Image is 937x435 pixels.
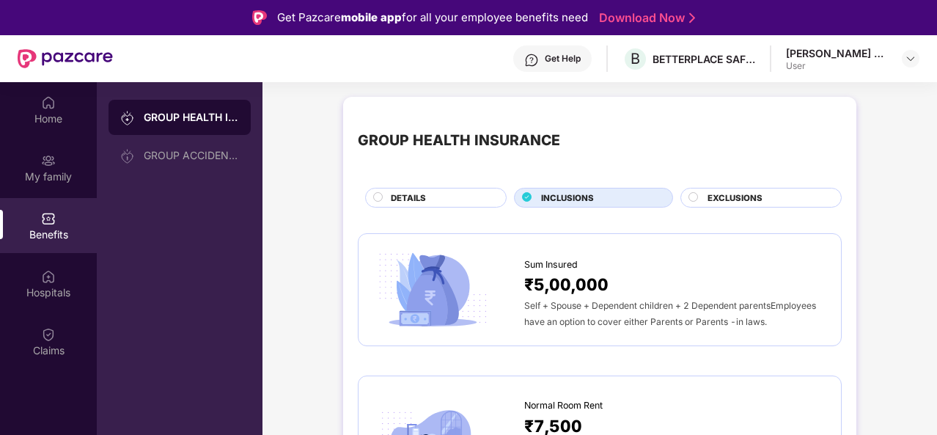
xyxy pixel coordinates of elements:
span: B [631,50,640,67]
img: New Pazcare Logo [18,49,113,68]
div: GROUP HEALTH INSURANCE [144,110,239,125]
span: Normal Room Rent [524,398,603,413]
span: INCLUSIONS [541,191,594,205]
div: GROUP ACCIDENTAL INSURANCE [144,150,239,161]
img: Stroke [689,10,695,26]
img: svg+xml;base64,PHN2ZyBpZD0iQmVuZWZpdHMiIHhtbG5zPSJodHRwOi8vd3d3LnczLm9yZy8yMDAwL3N2ZyIgd2lkdGg9Ij... [41,211,56,226]
span: EXCLUSIONS [708,191,763,205]
strong: mobile app [341,10,402,24]
img: icon [373,249,492,332]
span: Sum Insured [524,257,578,272]
span: DETAILS [391,191,426,205]
img: svg+xml;base64,PHN2ZyBpZD0iSG9tZSIgeG1sbnM9Imh0dHA6Ly93d3cudzMub3JnLzIwMDAvc3ZnIiB3aWR0aD0iMjAiIG... [41,95,56,110]
div: Get Pazcare for all your employee benefits need [277,9,588,26]
img: svg+xml;base64,PHN2ZyBpZD0iSG9zcGl0YWxzIiB4bWxucz0iaHR0cDovL3d3dy53My5vcmcvMjAwMC9zdmciIHdpZHRoPS... [41,269,56,284]
span: ₹5,00,000 [524,271,609,297]
span: Self + Spouse + Dependent children + 2 Dependent parentsEmployees have an option to cover either ... [524,300,816,327]
div: Get Help [545,53,581,65]
img: svg+xml;base64,PHN2ZyBpZD0iQ2xhaW0iIHhtbG5zPSJodHRwOi8vd3d3LnczLm9yZy8yMDAwL3N2ZyIgd2lkdGg9IjIwIi... [41,327,56,342]
div: BETTERPLACE SAFETY SOLUTIONS PRIVATE LIMITED [653,52,755,66]
a: Download Now [599,10,691,26]
img: Logo [252,10,267,25]
img: svg+xml;base64,PHN2ZyBpZD0iRHJvcGRvd24tMzJ4MzIiIHhtbG5zPSJodHRwOi8vd3d3LnczLm9yZy8yMDAwL3N2ZyIgd2... [905,53,916,65]
img: svg+xml;base64,PHN2ZyB3aWR0aD0iMjAiIGhlaWdodD0iMjAiIHZpZXdCb3g9IjAgMCAyMCAyMCIgZmlsbD0ibm9uZSIgeG... [120,149,135,164]
img: svg+xml;base64,PHN2ZyB3aWR0aD0iMjAiIGhlaWdodD0iMjAiIHZpZXdCb3g9IjAgMCAyMCAyMCIgZmlsbD0ibm9uZSIgeG... [41,153,56,168]
div: User [786,60,889,72]
img: svg+xml;base64,PHN2ZyBpZD0iSGVscC0zMngzMiIgeG1sbnM9Imh0dHA6Ly93d3cudzMub3JnLzIwMDAvc3ZnIiB3aWR0aD... [524,53,539,67]
div: [PERSON_NAME] K G [786,46,889,60]
div: GROUP HEALTH INSURANCE [358,129,560,152]
img: svg+xml;base64,PHN2ZyB3aWR0aD0iMjAiIGhlaWdodD0iMjAiIHZpZXdCb3g9IjAgMCAyMCAyMCIgZmlsbD0ibm9uZSIgeG... [120,111,135,125]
